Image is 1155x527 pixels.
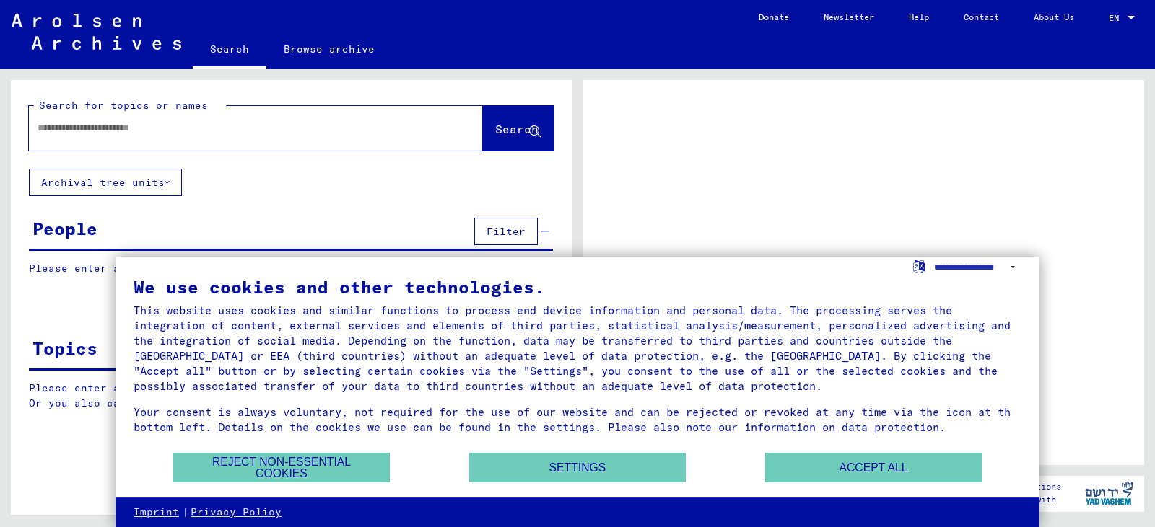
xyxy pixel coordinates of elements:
[12,14,181,50] img: Arolsen_neg.svg
[134,505,179,520] a: Imprint
[32,216,97,242] div: People
[29,261,553,276] p: Please enter a search term or set filters to get results.
[39,99,208,112] mat-label: Search for topics or names
[483,106,554,151] button: Search
[474,218,538,245] button: Filter
[29,381,554,411] p: Please enter a search term or set filters to get results. Or you also can browse the manually.
[134,303,1021,394] div: This website uses cookies and similar functions to process end device information and personal da...
[1082,475,1136,511] img: yv_logo.png
[1109,13,1125,23] span: EN
[193,32,266,69] a: Search
[191,505,282,520] a: Privacy Policy
[266,32,392,66] a: Browse archive
[495,122,539,136] span: Search
[134,404,1021,435] div: Your consent is always voluntary, not required for the use of our website and can be rejected or ...
[134,278,1021,296] div: We use cookies and other technologies.
[487,225,526,238] span: Filter
[469,453,686,482] button: Settings
[29,169,182,196] button: Archival tree units
[32,335,97,361] div: Topics
[765,453,982,482] button: Accept all
[173,453,390,482] button: Reject non-essential cookies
